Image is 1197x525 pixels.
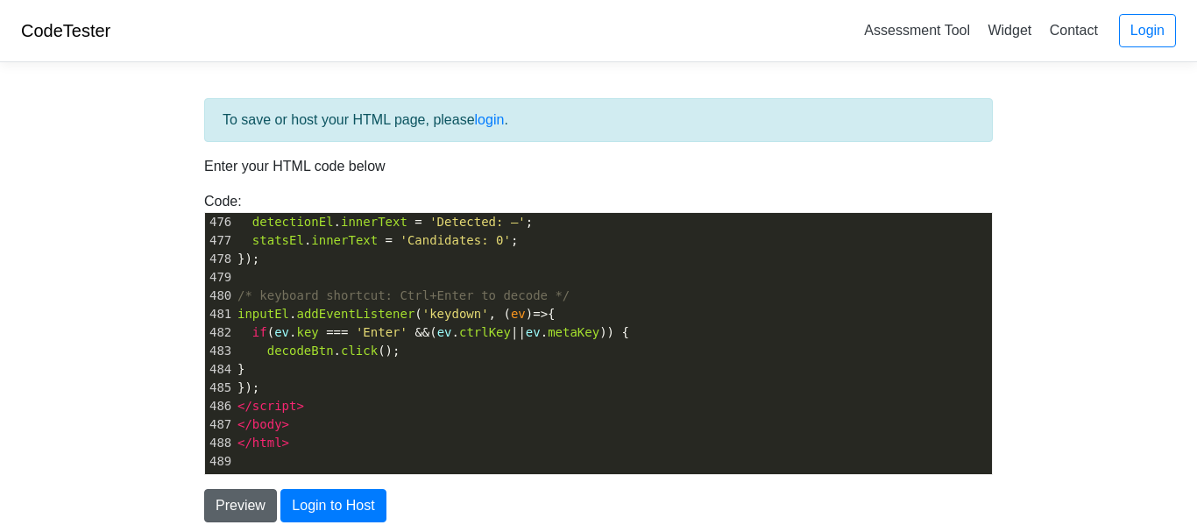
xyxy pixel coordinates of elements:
[252,215,334,229] span: detectionEl
[237,252,259,266] span: });
[237,325,629,339] span: ( . ( . . )) {
[548,325,599,339] span: metaKey
[459,325,511,339] span: ctrlKey
[1043,16,1105,45] a: Contact
[205,213,234,231] div: 476
[205,360,234,379] div: 484
[205,379,234,397] div: 485
[237,436,252,450] span: </
[237,417,252,431] span: </
[422,307,489,321] span: 'keydown'
[267,344,334,358] span: decodeBtn
[252,325,267,339] span: if
[533,307,548,321] span: =>
[400,233,510,247] span: 'Candidates: 0'
[252,436,282,450] span: html
[237,399,252,413] span: </
[437,325,452,339] span: ev
[356,325,407,339] span: 'Enter'
[429,215,526,229] span: 'Detected: —'
[296,399,303,413] span: >
[237,307,289,321] span: inputEl
[282,417,289,431] span: >
[205,287,234,305] div: 480
[205,342,234,360] div: 483
[386,233,393,247] span: =
[191,191,1006,475] div: Code:
[204,489,277,522] button: Preview
[414,325,429,339] span: &&
[857,16,977,45] a: Assessment Tool
[237,344,400,358] span: . ();
[204,98,993,142] div: To save or host your HTML page, please .
[205,231,234,250] div: 477
[204,156,993,177] p: Enter your HTML code below
[511,325,526,339] span: ||
[526,325,541,339] span: ev
[981,16,1038,45] a: Widget
[237,215,533,229] span: . ;
[252,417,282,431] span: body
[414,215,421,229] span: =
[237,362,245,376] span: }
[237,380,259,394] span: });
[511,307,526,321] span: ev
[326,325,348,339] span: ===
[296,325,318,339] span: key
[237,307,556,321] span: . ( , ( ) {
[205,434,234,452] div: 488
[296,307,414,321] span: addEventListener
[205,323,234,342] div: 482
[341,344,378,358] span: click
[311,233,378,247] span: innerText
[252,233,304,247] span: statsEl
[205,250,234,268] div: 478
[205,452,234,471] div: 489
[1119,14,1176,47] a: Login
[475,112,505,127] a: login
[205,397,234,415] div: 486
[252,399,297,413] span: script
[280,489,386,522] button: Login to Host
[21,21,110,40] a: CodeTester
[274,325,289,339] span: ev
[237,288,570,302] span: /* keyboard shortcut: Ctrl+Enter to decode */
[205,415,234,434] div: 487
[341,215,407,229] span: innerText
[205,268,234,287] div: 479
[237,233,518,247] span: . ;
[205,305,234,323] div: 481
[282,436,289,450] span: >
